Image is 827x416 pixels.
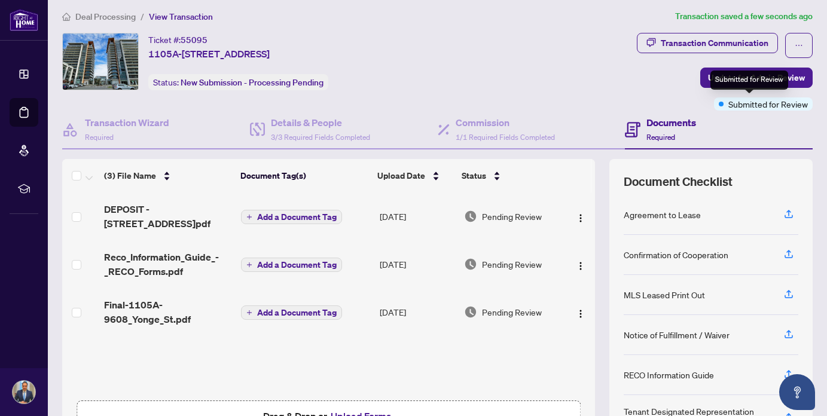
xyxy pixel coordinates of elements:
[62,13,71,21] span: home
[104,250,231,279] span: Reco_Information_Guide_-_RECO_Forms.pdf
[99,159,236,192] th: (3) File Name
[181,35,207,45] span: 55095
[710,71,788,90] div: Submitted for Review
[462,169,486,182] span: Status
[271,115,370,130] h4: Details & People
[576,309,585,319] img: Logo
[257,261,337,269] span: Add a Document Tag
[241,305,342,320] button: Add a Document Tag
[646,133,675,142] span: Required
[464,305,477,319] img: Document Status
[375,288,460,336] td: [DATE]
[571,207,590,226] button: Logo
[104,169,156,182] span: (3) File Name
[482,210,542,223] span: Pending Review
[148,33,207,47] div: Ticket #:
[624,328,730,341] div: Notice of Fulfillment / Waiver
[457,159,562,192] th: Status
[375,240,460,288] td: [DATE]
[795,41,803,50] span: ellipsis
[241,209,342,225] button: Add a Document Tag
[75,11,136,22] span: Deal Processing
[271,133,370,142] span: 3/3 Required Fields Completed
[85,133,114,142] span: Required
[241,258,342,272] button: Add a Document Tag
[377,169,425,182] span: Upload Date
[241,210,342,224] button: Add a Document Tag
[13,381,35,403] img: Profile Icon
[661,33,768,53] div: Transaction Communication
[646,115,696,130] h4: Documents
[63,33,138,90] img: IMG-N12390316_1.jpg
[624,173,733,190] span: Document Checklist
[464,258,477,271] img: Document Status
[624,208,701,221] div: Agreement to Lease
[373,159,457,192] th: Upload Date
[236,159,373,192] th: Document Tag(s)
[700,68,813,88] button: Update for Admin Review
[241,257,342,273] button: Add a Document Tag
[141,10,144,23] li: /
[257,213,337,221] span: Add a Document Tag
[246,310,252,316] span: plus
[571,255,590,274] button: Logo
[728,97,808,111] span: Submitted for Review
[576,261,585,271] img: Logo
[456,115,555,130] h4: Commission
[149,11,213,22] span: View Transaction
[624,248,728,261] div: Confirmation of Cooperation
[104,298,231,326] span: Final-1105A-9608_Yonge_St.pdf
[375,192,460,240] td: [DATE]
[624,368,714,381] div: RECO Information Guide
[576,213,585,223] img: Logo
[148,74,328,90] div: Status:
[257,308,337,317] span: Add a Document Tag
[779,374,815,410] button: Open asap
[464,210,477,223] img: Document Status
[708,68,805,87] span: Update for Admin Review
[181,77,324,88] span: New Submission - Processing Pending
[85,115,169,130] h4: Transaction Wizard
[10,9,38,31] img: logo
[148,47,270,61] span: 1105A-[STREET_ADDRESS]
[482,258,542,271] span: Pending Review
[246,262,252,268] span: plus
[675,10,813,23] article: Transaction saved a few seconds ago
[482,305,542,319] span: Pending Review
[637,33,778,53] button: Transaction Communication
[456,133,555,142] span: 1/1 Required Fields Completed
[624,288,705,301] div: MLS Leased Print Out
[241,305,342,320] button: Add a Document Tag
[246,214,252,220] span: plus
[104,202,231,231] span: DEPOSIT - [STREET_ADDRESS]pdf
[571,302,590,322] button: Logo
